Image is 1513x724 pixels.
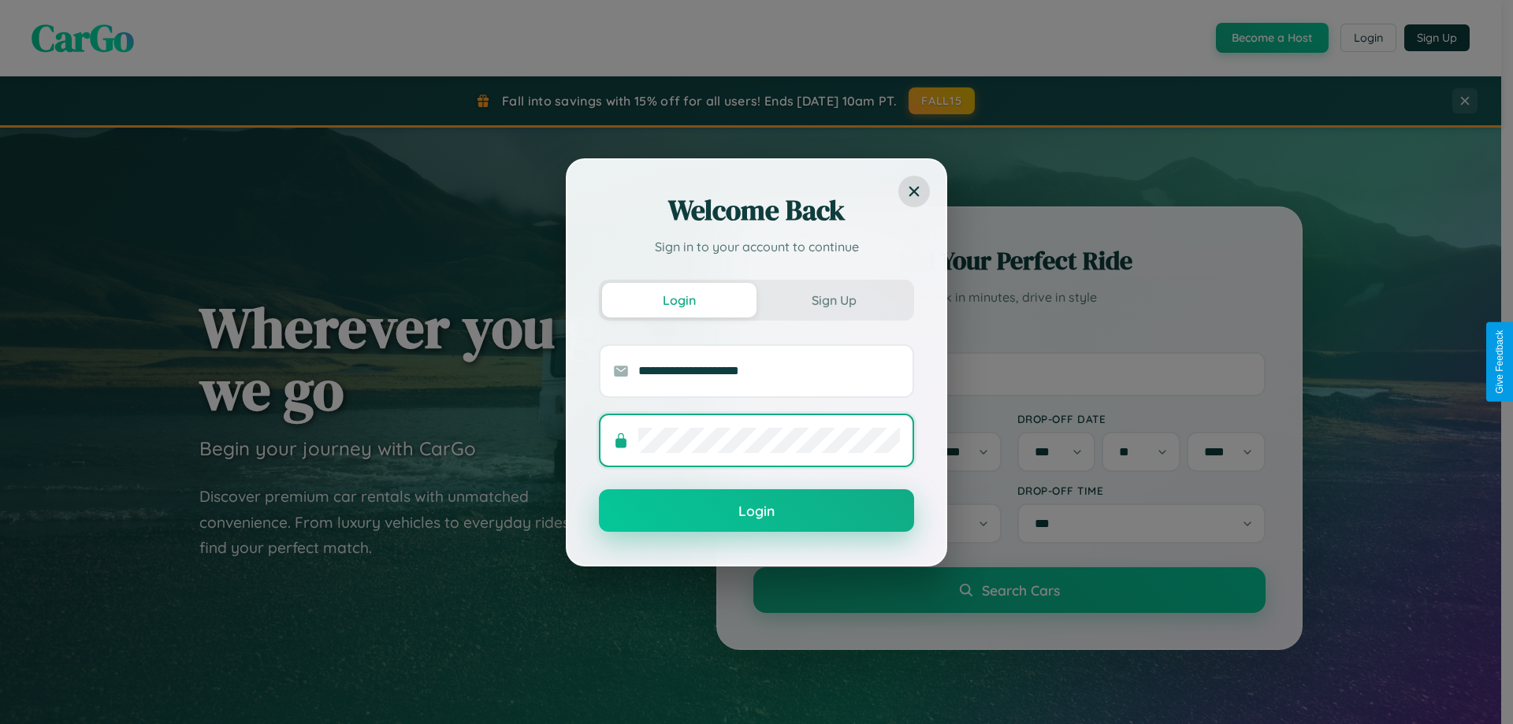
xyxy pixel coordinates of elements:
div: Give Feedback [1494,330,1505,394]
button: Login [599,489,914,532]
p: Sign in to your account to continue [599,237,914,256]
button: Login [602,283,756,317]
button: Sign Up [756,283,911,317]
h2: Welcome Back [599,191,914,229]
